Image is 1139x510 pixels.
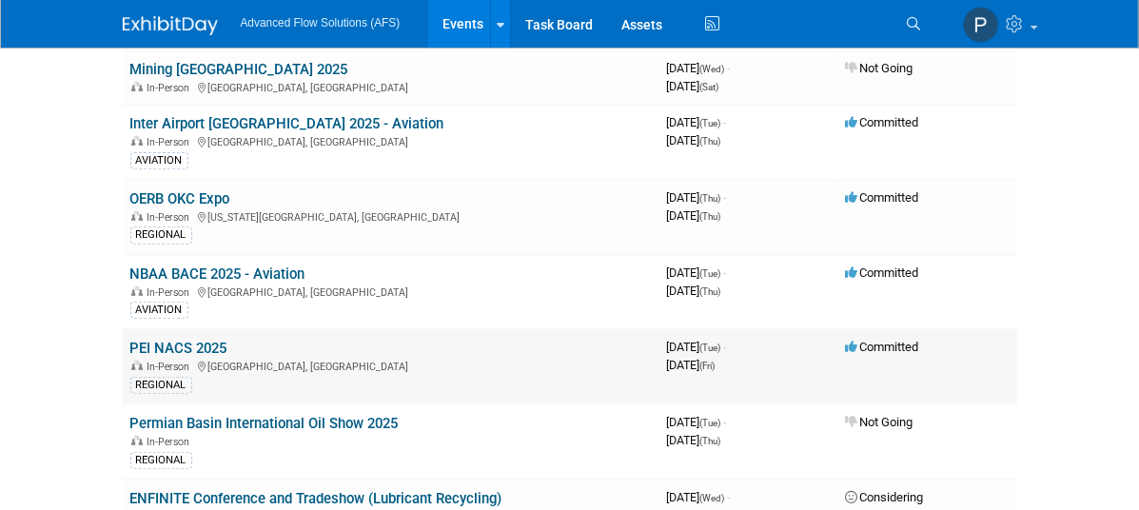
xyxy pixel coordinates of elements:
[724,190,727,205] span: -
[147,361,196,373] span: In-Person
[130,490,502,507] a: ENFINITE Conference and Tradeshow (Lubricant Recycling)
[147,136,196,148] span: In-Person
[667,115,727,129] span: [DATE]
[130,358,652,373] div: [GEOGRAPHIC_DATA], [GEOGRAPHIC_DATA]
[700,286,721,297] span: (Thu)
[667,358,716,372] span: [DATE]
[241,16,401,29] span: Advanced Flow Solutions (AFS)
[131,361,143,370] img: In-Person Event
[846,490,924,504] span: Considering
[130,208,652,224] div: [US_STATE][GEOGRAPHIC_DATA], [GEOGRAPHIC_DATA]
[131,286,143,296] img: In-Person Event
[667,433,721,447] span: [DATE]
[667,208,721,223] span: [DATE]
[123,16,218,35] img: ExhibitDay
[667,340,727,354] span: [DATE]
[728,490,731,504] span: -
[130,226,192,244] div: REGIONAL
[700,136,721,147] span: (Thu)
[846,190,919,205] span: Committed
[963,7,999,43] img: Pedro Jimenez
[728,61,731,75] span: -
[130,377,192,394] div: REGIONAL
[130,152,188,169] div: AVIATION
[130,61,348,78] a: Mining [GEOGRAPHIC_DATA] 2025
[846,415,913,429] span: Not Going
[131,136,143,146] img: In-Person Event
[130,265,305,283] a: NBAA BACE 2025 - Aviation
[667,79,719,93] span: [DATE]
[700,193,721,204] span: (Thu)
[700,436,721,446] span: (Thu)
[147,82,196,94] span: In-Person
[130,133,652,148] div: [GEOGRAPHIC_DATA], [GEOGRAPHIC_DATA]
[667,415,727,429] span: [DATE]
[667,190,727,205] span: [DATE]
[131,211,143,221] img: In-Person Event
[724,340,727,354] span: -
[130,284,652,299] div: [GEOGRAPHIC_DATA], [GEOGRAPHIC_DATA]
[700,361,716,371] span: (Fri)
[846,115,919,129] span: Committed
[700,418,721,428] span: (Tue)
[667,490,731,504] span: [DATE]
[131,436,143,445] img: In-Person Event
[667,284,721,298] span: [DATE]
[846,61,913,75] span: Not Going
[700,64,725,74] span: (Wed)
[700,211,721,222] span: (Thu)
[700,82,719,92] span: (Sat)
[130,415,399,432] a: Permian Basin International Oil Show 2025
[846,265,919,280] span: Committed
[130,452,192,469] div: REGIONAL
[667,61,731,75] span: [DATE]
[667,133,721,147] span: [DATE]
[724,115,727,129] span: -
[131,82,143,91] img: In-Person Event
[147,211,196,224] span: In-Person
[130,302,188,319] div: AVIATION
[130,115,444,132] a: Inter Airport [GEOGRAPHIC_DATA] 2025 - Aviation
[147,286,196,299] span: In-Person
[700,493,725,503] span: (Wed)
[724,415,727,429] span: -
[700,118,721,128] span: (Tue)
[700,343,721,353] span: (Tue)
[130,79,652,94] div: [GEOGRAPHIC_DATA], [GEOGRAPHIC_DATA]
[724,265,727,280] span: -
[130,190,230,207] a: OERB OKC Expo
[846,340,919,354] span: Committed
[667,265,727,280] span: [DATE]
[147,436,196,448] span: In-Person
[130,340,227,357] a: PEI NACS 2025
[700,268,721,279] span: (Tue)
